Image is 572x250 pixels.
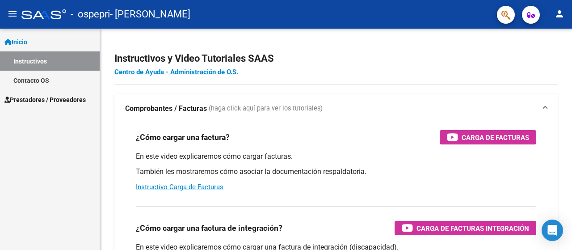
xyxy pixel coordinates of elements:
[395,221,536,235] button: Carga de Facturas Integración
[114,94,558,123] mat-expansion-panel-header: Comprobantes / Facturas (haga click aquí para ver los tutoriales)
[4,95,86,105] span: Prestadores / Proveedores
[114,68,238,76] a: Centro de Ayuda - Administración de O.S.
[4,37,27,47] span: Inicio
[542,220,563,241] div: Open Intercom Messenger
[125,104,207,114] strong: Comprobantes / Facturas
[114,50,558,67] h2: Instructivos y Video Tutoriales SAAS
[209,104,323,114] span: (haga click aquí para ver los tutoriales)
[554,8,565,19] mat-icon: person
[71,4,110,24] span: - ospepri
[416,223,529,234] span: Carga de Facturas Integración
[136,167,536,177] p: También les mostraremos cómo asociar la documentación respaldatoria.
[110,4,190,24] span: - [PERSON_NAME]
[462,132,529,143] span: Carga de Facturas
[136,183,223,191] a: Instructivo Carga de Facturas
[136,222,282,234] h3: ¿Cómo cargar una factura de integración?
[440,130,536,144] button: Carga de Facturas
[136,131,230,144] h3: ¿Cómo cargar una factura?
[7,8,18,19] mat-icon: menu
[136,152,536,161] p: En este video explicaremos cómo cargar facturas.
